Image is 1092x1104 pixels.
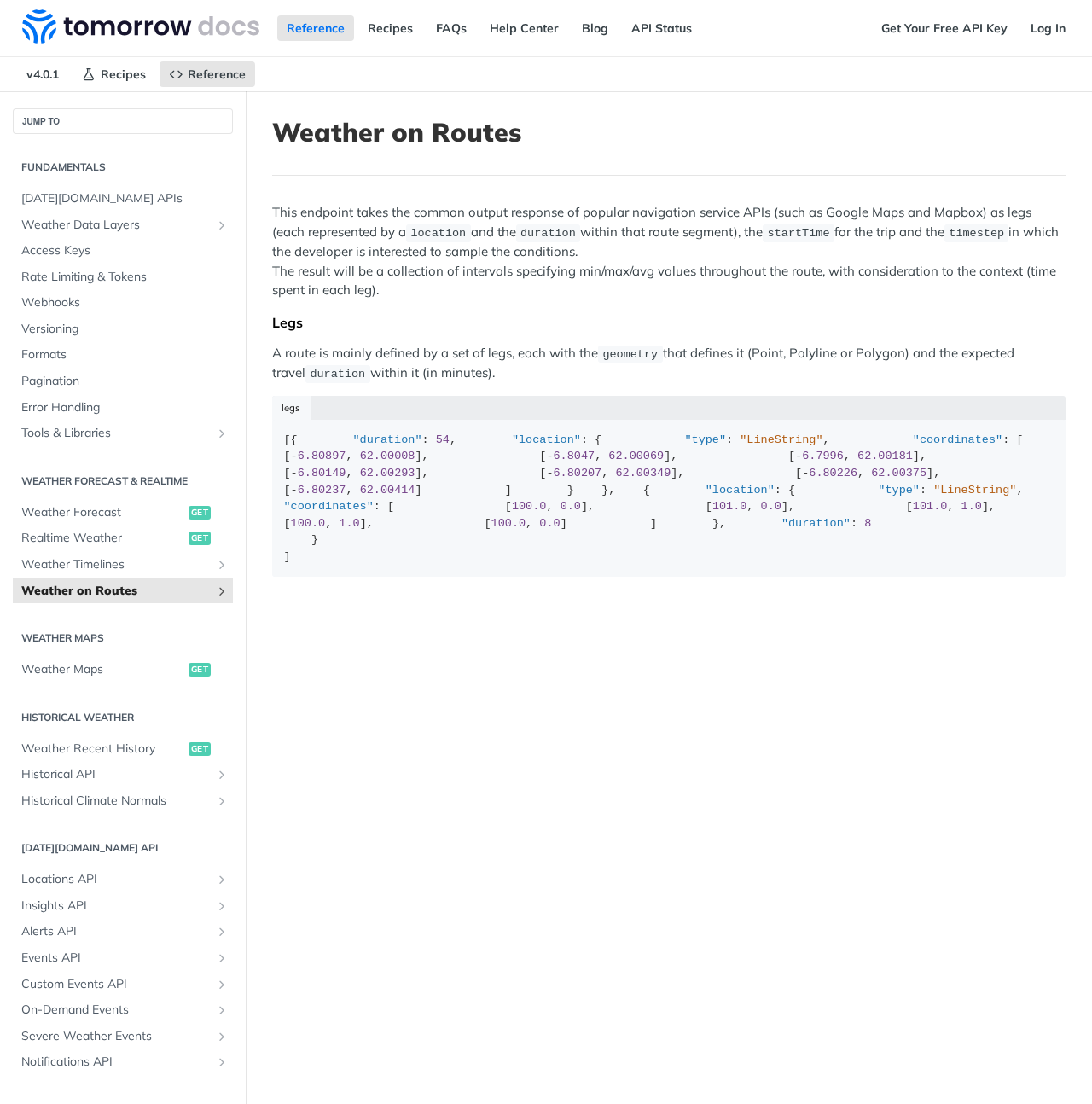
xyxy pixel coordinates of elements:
[13,290,233,316] a: Webhooks
[21,741,184,758] span: Weather Recent History
[13,474,233,489] h2: Weather Forecast & realtime
[189,506,211,520] span: get
[21,556,211,573] span: Weather Timelines
[353,433,422,446] span: "duration"
[684,433,726,446] span: "type"
[360,450,415,462] span: 62.00008
[781,517,851,530] span: "duration"
[21,242,229,259] span: Access Keys
[215,899,229,913] button: Show subpages for Insights API
[21,766,211,783] span: Historical API
[1021,15,1075,41] a: Log In
[189,663,211,677] span: get
[602,348,658,361] span: geometry
[284,432,1054,566] div: [{ : , : { : , : [ [ , ], [ , ], [ , ], [ , ], [ , ], [ , ], [ , ] ] } }, { : { : , : [ [ , ], [ ...
[13,238,233,264] a: Access Keys
[215,768,229,782] button: Show subpages for Historical API
[13,840,233,856] h2: [DATE][DOMAIN_NAME] API
[272,314,1066,331] div: Legs
[13,342,233,368] a: Formats
[410,227,466,240] span: location
[21,373,229,390] span: Pagination
[21,504,184,521] span: Weather Forecast
[13,997,233,1023] a: On-Demand EventsShow subpages for On-Demand Events
[291,467,298,479] span: -
[215,794,229,808] button: Show subpages for Historical Climate Normals
[291,517,326,530] span: 100.0
[215,951,229,965] button: Show subpages for Events API
[13,736,233,762] a: Weather Recent Historyget
[215,558,229,572] button: Show subpages for Weather Timelines
[864,517,871,530] span: 8
[761,500,781,513] span: 0.0
[512,433,581,446] span: "location"
[802,450,844,462] span: 6.7996
[13,160,233,175] h2: Fundamentals
[21,793,211,810] span: Historical Climate Normals
[272,344,1066,384] p: A route is mainly defined by a set of legs, each with the that defines it (Point, Polyline or Pol...
[189,532,211,545] span: get
[480,15,568,41] a: Help Center
[160,61,255,87] a: Reference
[272,203,1066,299] p: This endpoint takes the common output response of popular navigation service APIs (such as Google...
[13,317,233,342] a: Versioning
[554,450,595,462] span: 6.8047
[878,484,920,497] span: "type"
[13,893,233,919] a: Insights APIShow subpages for Insights API
[298,484,346,497] span: 6.80237
[215,1003,229,1017] button: Show subpages for On-Demand Events
[358,15,422,41] a: Recipes
[277,15,354,41] a: Reference
[961,500,982,513] span: 1.0
[13,552,233,578] a: Weather TimelinesShow subpages for Weather Timelines
[13,264,233,290] a: Rate Limiting & Tokens
[768,227,830,240] span: startTime
[22,9,259,44] img: Tomorrow.io Weather API Docs
[546,450,553,462] span: -
[21,1028,211,1045] span: Severe Weather Events
[572,15,618,41] a: Blog
[546,467,553,479] span: -
[13,630,233,646] h2: Weather Maps
[21,269,229,286] span: Rate Limiting & Tokens
[21,321,229,338] span: Versioning
[360,484,415,497] span: 62.00414
[21,346,229,363] span: Formats
[291,450,298,462] span: -
[21,530,184,547] span: Realtime Weather
[21,399,229,416] span: Error Handling
[13,108,233,134] button: JUMP TO
[21,1054,211,1071] span: Notifications API
[360,467,415,479] span: 62.00293
[13,945,233,971] a: Events APIShow subpages for Events API
[13,526,233,551] a: Realtime Weatherget
[298,450,346,462] span: 6.80897
[13,867,233,892] a: Locations APIShow subpages for Locations API
[13,369,233,394] a: Pagination
[13,1024,233,1049] a: Severe Weather EventsShow subpages for Severe Weather Events
[13,972,233,997] a: Custom Events APIShow subpages for Custom Events API
[712,500,747,513] span: 101.0
[189,742,211,756] span: get
[291,484,298,497] span: -
[13,500,233,526] a: Weather Forecastget
[615,467,671,479] span: 62.00349
[21,661,184,678] span: Weather Maps
[949,227,1004,240] span: timestep
[622,15,701,41] a: API Status
[215,218,229,232] button: Show subpages for Weather Data Layers
[706,484,775,497] span: "location"
[215,1055,229,1069] button: Show subpages for Notifications API
[913,433,1002,446] span: "coordinates"
[13,657,233,683] a: Weather Mapsget
[215,978,229,991] button: Show subpages for Custom Events API
[272,117,1066,148] h1: Weather on Routes
[21,976,211,993] span: Custom Events API
[871,467,926,479] span: 62.00375
[284,500,374,513] span: "coordinates"
[554,467,602,479] span: 6.80207
[13,578,233,604] a: Weather on RoutesShow subpages for Weather on Routes
[13,421,233,446] a: Tools & LibrariesShow subpages for Tools & Libraries
[561,500,581,513] span: 0.0
[491,517,526,530] span: 100.0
